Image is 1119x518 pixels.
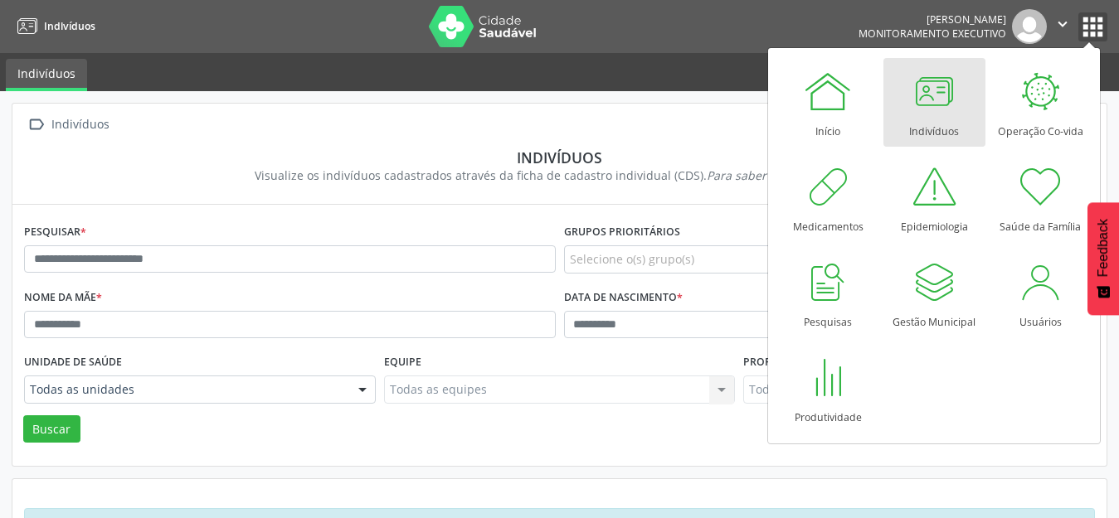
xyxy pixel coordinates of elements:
i:  [24,113,48,137]
label: Pesquisar [24,220,86,245]
img: img [1012,9,1047,44]
a:  Indivíduos [24,113,112,137]
div: Indivíduos [36,148,1083,167]
div: Indivíduos [48,113,112,137]
i:  [1053,15,1072,33]
button: apps [1078,12,1107,41]
a: Usuários [990,249,1092,337]
button: Buscar [23,415,80,443]
label: Data de nascimento [564,285,683,311]
label: Grupos prioritários [564,220,680,245]
span: Monitoramento Executivo [859,27,1006,41]
label: Equipe [384,350,421,375]
a: Medicamentos [777,153,879,242]
a: Indivíduos [6,59,87,91]
a: Indivíduos [12,12,95,40]
div: [PERSON_NAME] [859,12,1006,27]
label: Nome da mãe [24,285,102,311]
a: Produtividade [777,344,879,433]
span: Indivíduos [44,19,95,33]
a: Epidemiologia [883,153,985,242]
label: Profissional [743,350,818,375]
a: Operação Co-vida [990,58,1092,147]
button: Feedback - Mostrar pesquisa [1087,202,1119,315]
span: Selecione o(s) grupo(s) [570,250,694,268]
a: Saúde da Família [990,153,1092,242]
span: Todas as unidades [30,381,342,398]
span: Feedback [1096,219,1111,277]
i: Para saber mais, [707,167,864,183]
a: Pesquisas [777,249,879,337]
a: Gestão Municipal [883,249,985,337]
button:  [1047,9,1078,44]
a: Início [777,58,879,147]
div: Visualize os indivíduos cadastrados através da ficha de cadastro individual (CDS). [36,167,1083,184]
label: Unidade de saúde [24,350,122,375]
a: Indivíduos [883,58,985,147]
